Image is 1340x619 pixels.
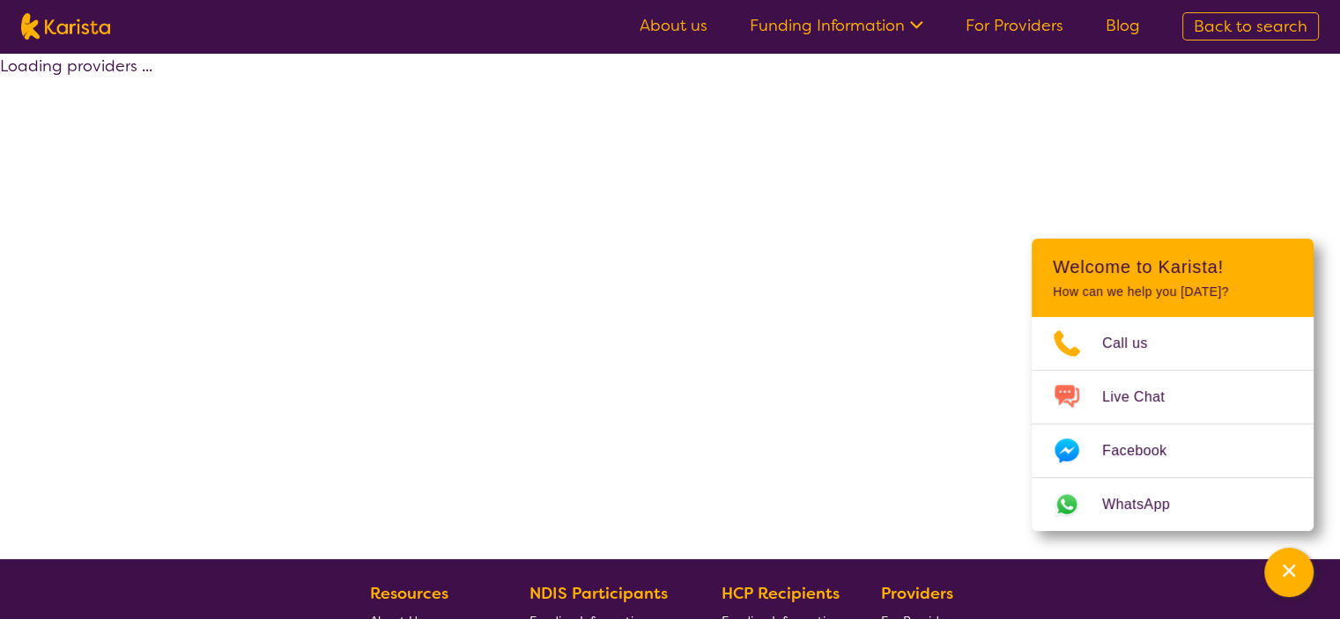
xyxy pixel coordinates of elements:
[1053,256,1292,277] h2: Welcome to Karista!
[1053,284,1292,299] p: How can we help you [DATE]?
[1102,330,1169,357] span: Call us
[1194,16,1307,37] span: Back to search
[750,15,923,36] a: Funding Information
[1032,478,1314,531] a: Web link opens in a new tab.
[21,13,110,40] img: Karista logo
[529,583,668,604] b: NDIS Participants
[1264,548,1314,597] button: Channel Menu
[1106,15,1140,36] a: Blog
[1102,491,1191,518] span: WhatsApp
[966,15,1063,36] a: For Providers
[722,583,840,604] b: HCP Recipients
[1102,384,1186,410] span: Live Chat
[640,15,707,36] a: About us
[1182,12,1319,41] a: Back to search
[370,583,448,604] b: Resources
[1032,317,1314,531] ul: Choose channel
[881,583,953,604] b: Providers
[1102,438,1188,464] span: Facebook
[1032,239,1314,531] div: Channel Menu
